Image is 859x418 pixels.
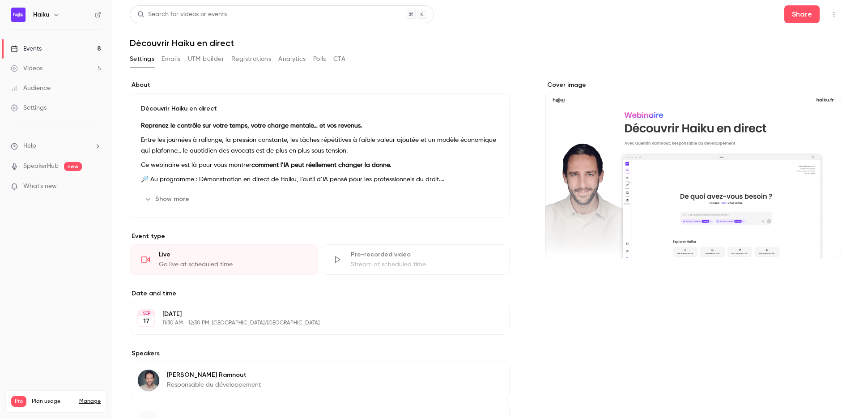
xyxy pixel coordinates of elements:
button: Analytics [278,52,306,66]
button: Emails [162,52,180,66]
div: Search for videos or events [137,10,227,19]
button: Polls [313,52,326,66]
strong: comment l’IA peut réellement changer la donne. [251,162,391,168]
h6: Haiku [33,10,49,19]
p: 🔎 Au programme : Démonstration en direct de Haiku, l’outil d’IA pensé pour les professionnels du ... [141,174,498,185]
div: Pre-recorded videoStream at scheduled time [322,244,510,275]
span: Pro [11,396,26,407]
p: 17 [143,317,149,326]
button: Show more [141,192,195,206]
p: Entre les journées à rallonge, la pression constante, les tâches répétitives à faible valeur ajou... [141,135,498,156]
span: new [64,162,82,171]
div: Pre-recorded video [351,250,499,259]
h1: Découvrir Haiku en direct [130,38,841,48]
span: Help [23,141,36,151]
section: Cover image [545,81,841,258]
p: Event type [130,232,510,241]
div: Live [159,250,307,259]
button: UTM builder [188,52,224,66]
button: Settings [130,52,154,66]
img: Haiku [11,8,26,22]
span: What's new [23,182,57,191]
p: 11:30 AM - 12:30 PM, [GEOGRAPHIC_DATA]/[GEOGRAPHIC_DATA] [162,320,462,327]
p: [DATE] [162,310,462,319]
div: Quentin Ramnout[PERSON_NAME] RamnoutResponsable du développement [130,362,510,399]
a: Manage [79,398,101,405]
strong: Reprenez le contrôle sur votre temps, votre charge mentale… et vos revenus. [141,123,362,129]
div: Videos [11,64,43,73]
div: Audience [11,84,51,93]
div: Settings [11,103,47,112]
label: Speakers [130,349,510,358]
div: Events [11,44,42,53]
li: help-dropdown-opener [11,141,101,151]
p: Ce webinaire est là pour vous montrer [141,160,498,171]
span: Plan usage [32,398,74,405]
p: Découvrir Haiku en direct [141,104,498,113]
div: LiveGo live at scheduled time [130,244,318,275]
button: CTA [333,52,345,66]
label: About [130,81,510,90]
label: Date and time [130,289,510,298]
button: Share [784,5,820,23]
p: [PERSON_NAME] Ramnout [167,371,261,380]
p: Responsable du développement [167,380,261,389]
img: Quentin Ramnout [138,370,159,391]
div: Go live at scheduled time [159,260,307,269]
label: Cover image [545,81,841,90]
div: SEP [138,310,154,316]
div: Stream at scheduled time [351,260,499,269]
a: SpeakerHub [23,162,59,171]
button: Registrations [231,52,271,66]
